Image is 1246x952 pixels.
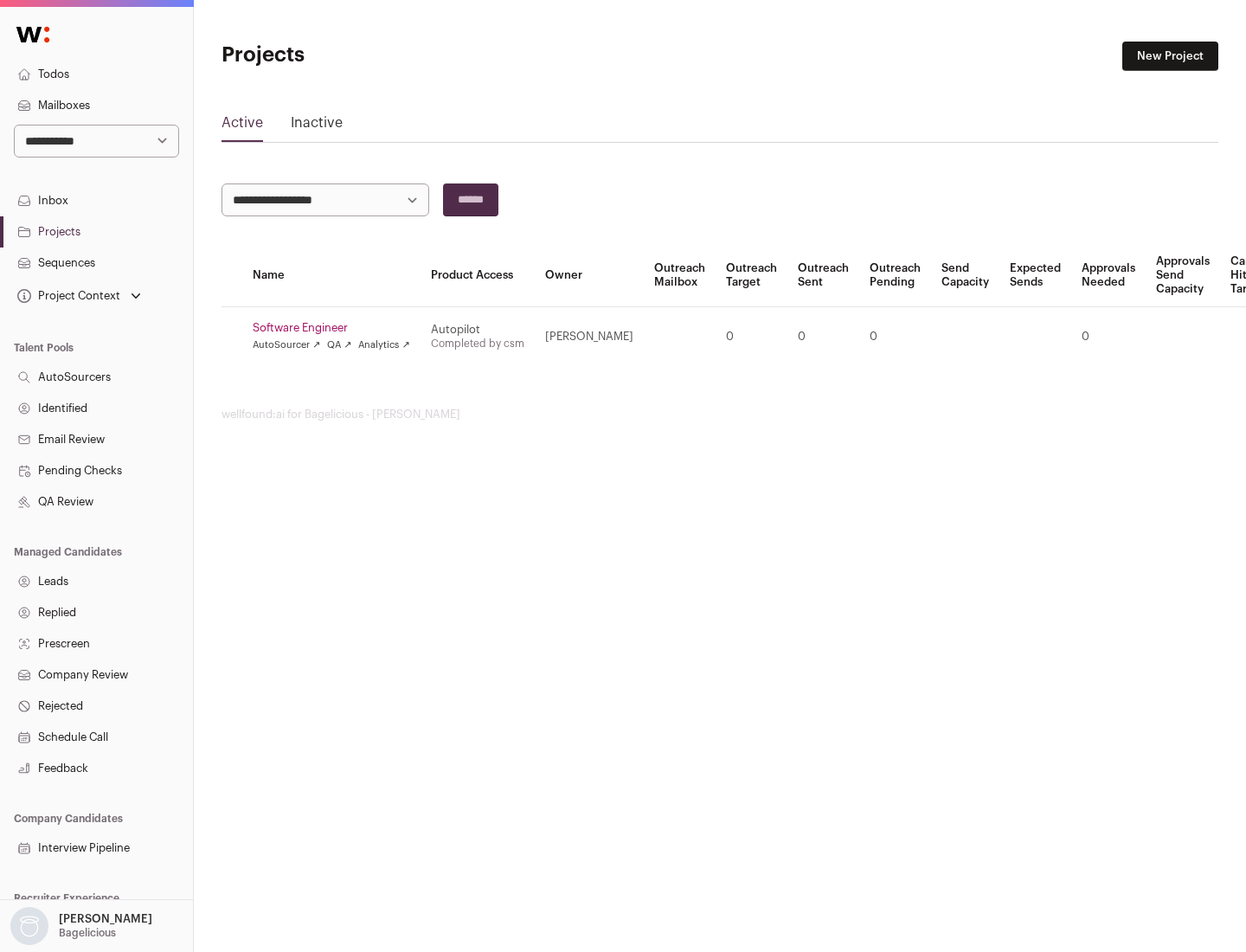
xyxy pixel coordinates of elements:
[999,244,1071,307] th: Expected Sends
[1071,307,1146,367] td: 0
[1122,42,1218,71] a: New Project
[59,912,152,926] p: [PERSON_NAME]
[644,244,716,307] th: Outreach Mailbox
[716,244,787,307] th: Outreach Target
[10,907,48,945] img: nopic.png
[716,307,787,367] td: 0
[787,307,859,367] td: 0
[14,284,145,308] button: Open dropdown
[431,323,524,337] div: Autopilot
[431,338,524,349] a: Completed by csm
[931,244,999,307] th: Send Capacity
[358,338,409,352] a: Analytics ↗
[222,408,1218,421] footer: wellfound:ai for Bagelicious - [PERSON_NAME]
[253,321,410,335] a: Software Engineer
[242,244,421,307] th: Name
[327,338,351,352] a: QA ↗
[787,244,859,307] th: Outreach Sent
[1071,244,1146,307] th: Approvals Needed
[535,244,644,307] th: Owner
[291,113,343,140] a: Inactive
[421,244,535,307] th: Product Access
[7,17,59,52] img: Wellfound
[222,42,554,69] h1: Projects
[59,926,116,940] p: Bagelicious
[253,338,320,352] a: AutoSourcer ↗
[859,307,931,367] td: 0
[7,907,156,945] button: Open dropdown
[535,307,644,367] td: [PERSON_NAME]
[1146,244,1220,307] th: Approvals Send Capacity
[222,113,263,140] a: Active
[859,244,931,307] th: Outreach Pending
[14,289,120,303] div: Project Context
